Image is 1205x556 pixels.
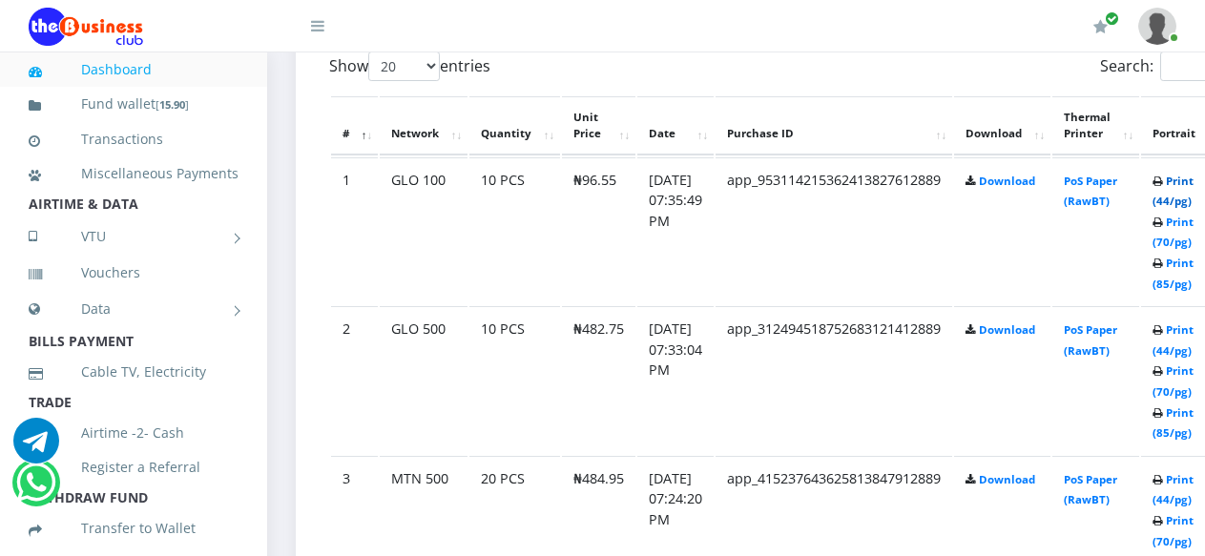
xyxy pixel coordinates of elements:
a: Print (44/pg) [1153,322,1194,358]
th: Unit Price: activate to sort column ascending [562,96,635,155]
small: [ ] [156,97,189,112]
a: Cable TV, Electricity [29,350,239,394]
a: Print (70/pg) [1153,363,1194,399]
a: Chat for support [13,432,59,463]
td: app_312494518752683121412889 [716,306,952,454]
a: Print (70/pg) [1153,513,1194,548]
a: Print (85/pg) [1153,405,1194,441]
td: 10 PCS [469,306,560,454]
th: Date: activate to sort column ascending [637,96,714,155]
a: Download [979,174,1035,188]
td: ₦96.55 [562,157,635,305]
th: Network: activate to sort column ascending [380,96,467,155]
a: Miscellaneous Payments [29,152,239,196]
span: Renew/Upgrade Subscription [1105,11,1119,26]
td: 2 [331,306,378,454]
a: PoS Paper (RawBT) [1064,322,1117,358]
a: Print (85/pg) [1153,256,1194,291]
b: 15.90 [159,97,185,112]
a: VTU [29,213,239,260]
td: GLO 500 [380,306,467,454]
a: PoS Paper (RawBT) [1064,472,1117,507]
img: Logo [29,8,143,46]
a: Download [979,472,1035,486]
a: Dashboard [29,48,239,92]
select: Showentries [368,51,440,81]
a: Download [979,322,1035,337]
td: GLO 100 [380,157,467,305]
a: Print (44/pg) [1153,472,1194,507]
th: Purchase ID: activate to sort column ascending [716,96,952,155]
th: Download: activate to sort column ascending [954,96,1050,155]
a: Print (70/pg) [1153,215,1194,250]
a: Transactions [29,117,239,161]
label: Show entries [329,51,490,81]
img: User [1138,8,1176,45]
td: 1 [331,157,378,305]
td: [DATE] 07:33:04 PM [637,306,714,454]
a: Data [29,285,239,333]
a: Print (44/pg) [1153,174,1194,209]
a: Transfer to Wallet [29,506,239,550]
a: Chat for support [16,474,55,505]
a: Fund wallet[15.90] [29,82,239,127]
a: PoS Paper (RawBT) [1064,174,1117,209]
i: Renew/Upgrade Subscription [1093,19,1108,34]
td: 10 PCS [469,157,560,305]
td: ₦482.75 [562,306,635,454]
th: Thermal Printer: activate to sort column ascending [1052,96,1139,155]
td: [DATE] 07:35:49 PM [637,157,714,305]
a: Vouchers [29,251,239,295]
td: app_953114215362413827612889 [716,157,952,305]
th: #: activate to sort column descending [331,96,378,155]
a: Airtime -2- Cash [29,411,239,455]
th: Quantity: activate to sort column ascending [469,96,560,155]
a: Register a Referral [29,445,239,489]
